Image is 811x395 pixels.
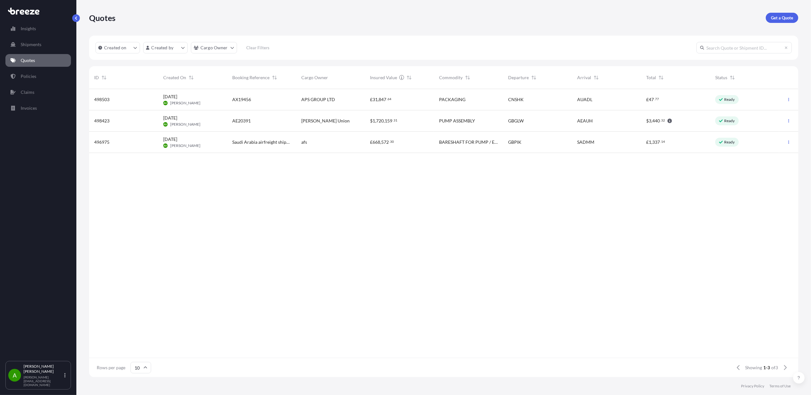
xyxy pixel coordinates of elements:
[384,119,385,123] span: ,
[21,89,34,95] p: Claims
[370,119,373,123] span: $
[5,38,71,51] a: Shipments
[89,13,115,23] p: Quotes
[741,384,764,389] a: Privacy Policy
[439,74,463,81] span: Commodity
[5,54,71,67] a: Quotes
[301,139,307,145] span: afs
[696,42,792,53] input: Search Quote or Shipment ID...
[191,42,237,53] button: cargoOwner Filter options
[766,13,798,23] a: Get a Quote
[163,115,177,121] span: [DATE]
[439,118,475,124] span: PUMP ASSEMBLY
[661,141,665,143] span: 14
[646,119,649,123] span: $
[769,384,791,389] a: Terms of Use
[405,74,413,81] button: Sort
[301,74,328,81] span: Cargo Owner
[163,74,186,81] span: Created On
[724,140,735,145] p: Ready
[373,97,378,102] span: 31
[24,375,63,387] p: [PERSON_NAME][EMAIL_ADDRESS][DOMAIN_NAME]
[21,57,35,64] p: Quotes
[163,136,177,142] span: [DATE]
[13,372,17,378] span: A
[378,97,379,102] span: ,
[771,15,793,21] p: Get a Quote
[592,74,600,81] button: Sort
[5,86,71,99] a: Claims
[232,74,269,81] span: Booking Reference
[390,141,394,143] span: 30
[21,41,41,48] p: Shipments
[657,74,665,81] button: Sort
[577,118,593,124] span: AEAUH
[301,118,350,124] span: [PERSON_NAME] Union
[21,73,36,80] p: Policies
[577,139,594,145] span: SADMM
[94,139,109,145] span: 496975
[21,25,36,32] p: Insights
[164,100,167,106] span: AH
[21,105,37,111] p: Invoices
[508,96,524,103] span: CNSHK
[370,140,373,144] span: £
[394,119,398,121] span: 31
[95,42,140,53] button: createdOn Filter options
[240,43,276,53] button: Clear Filters
[577,74,591,81] span: Arrival
[94,96,109,103] span: 498503
[649,97,654,102] span: 47
[652,119,660,123] span: 440
[163,94,177,100] span: [DATE]
[232,118,251,124] span: AE20391
[381,140,389,144] span: 572
[530,74,538,81] button: Sort
[97,364,125,371] span: Rows per page
[164,121,167,128] span: AH
[577,96,592,103] span: AUADL
[5,70,71,83] a: Policies
[724,118,735,123] p: Ready
[385,119,393,123] span: 159
[246,45,269,51] p: Clear Filters
[764,364,770,371] span: 1-3
[94,118,109,124] span: 498423
[376,119,384,123] span: 720
[389,141,390,143] span: .
[301,96,335,103] span: APS GROUP LTD
[381,140,381,144] span: ,
[464,74,472,81] button: Sort
[646,97,649,102] span: £
[143,42,188,53] button: createdBy Filter options
[164,142,167,149] span: AH
[5,102,71,114] a: Invoices
[370,97,373,102] span: £
[508,118,524,124] span: GBGLW
[724,97,735,102] p: Ready
[24,364,63,374] p: [PERSON_NAME] [PERSON_NAME]
[94,74,99,81] span: ID
[104,45,127,51] p: Created on
[100,74,108,81] button: Sort
[170,100,200,106] span: [PERSON_NAME]
[715,74,727,81] span: Status
[271,74,278,81] button: Sort
[508,139,521,145] span: GBPIK
[232,96,251,103] span: AX19456
[439,139,498,145] span: BARESHAFT FOR PUMP / ENGINE
[772,364,778,371] span: of 3
[373,140,381,144] span: 668
[651,140,652,144] span: ,
[745,364,762,371] span: Showing
[379,97,387,102] span: 847
[5,22,71,35] a: Insights
[187,74,195,81] button: Sort
[232,139,291,145] span: Saudi Arabia airfreight shipment
[655,98,659,100] span: 77
[729,74,736,81] button: Sort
